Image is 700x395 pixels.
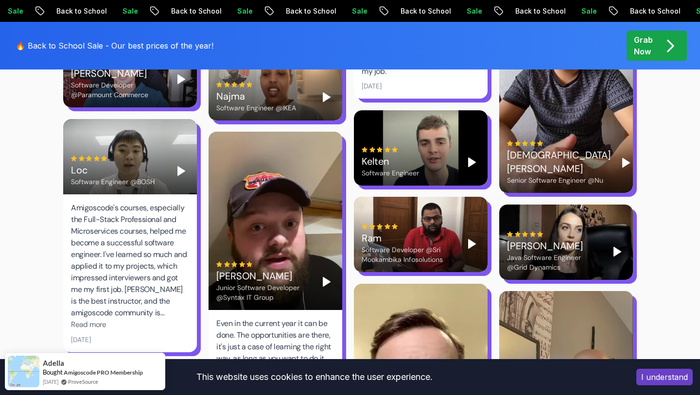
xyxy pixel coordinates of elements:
button: Play [174,71,189,87]
button: Play [174,163,189,179]
div: [DATE] [362,81,382,91]
div: Software Engineer @IKEA [216,103,296,113]
div: [PERSON_NAME] [216,269,311,283]
p: Sale [227,6,259,16]
div: Kelten [362,155,419,168]
p: Back to School [47,6,113,16]
div: This website uses cookies to enhance the user experience. [7,366,622,388]
button: Play [319,89,334,105]
span: [DATE] [43,378,58,386]
p: Back to School [620,6,686,16]
p: Grab Now [634,34,653,57]
div: [DEMOGRAPHIC_DATA][PERSON_NAME] [507,148,611,175]
button: Read more [71,319,106,330]
button: Play [464,236,480,252]
div: Software Engineer @BOSH [71,177,155,187]
p: Sale [457,6,488,16]
a: ProveSource [68,378,98,386]
a: Amigoscode PRO Membership [64,368,143,377]
p: Back to School [276,6,342,16]
p: Back to School [161,6,227,16]
p: Back to School [506,6,572,16]
span: Adella [43,359,64,367]
div: Ram [362,231,456,245]
button: Play [610,244,625,259]
p: Sale [342,6,373,16]
span: Bought [43,368,63,376]
button: Play [319,274,334,290]
div: Software Developer @Sri Mookambika Infosolutions [362,245,456,264]
button: Play [618,155,634,171]
div: Even in the current year it can be done. The opportunities are there, it's just a case of learnin... [216,318,334,364]
span: Read more [71,320,106,329]
div: Java Software Engineer @Grid Dynamics [507,253,602,272]
p: Back to School [391,6,457,16]
button: Play [464,155,480,170]
div: Software Engineer [362,168,419,178]
div: Najma [216,89,296,103]
div: Software Developer @Paramount Commerce [71,80,166,100]
p: Sale [572,6,603,16]
p: Sale [113,6,144,16]
div: Loc [71,163,155,177]
div: Amigoscode's courses, especially the Full-Stack Professional and Microservices courses, helped me... [71,202,189,319]
p: 🔥 Back to School Sale - Our best prices of the year! [16,40,213,52]
div: Junior Software Developer @Syntax IT Group [216,283,311,302]
div: [PERSON_NAME] [71,67,166,80]
div: [PERSON_NAME] [507,239,602,253]
img: provesource social proof notification image [8,356,39,387]
div: Senior Software Engineer @Nu [507,175,611,185]
div: [DATE] [71,335,91,344]
button: Accept cookies [636,369,693,385]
